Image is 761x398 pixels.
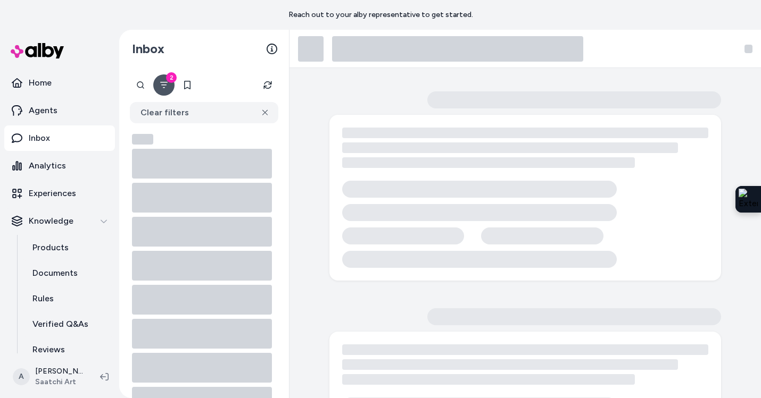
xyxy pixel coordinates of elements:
[132,41,164,57] h2: Inbox
[166,72,177,83] div: 2
[11,43,64,58] img: alby Logo
[32,292,54,305] p: Rules
[35,377,83,387] span: Saatchi Art
[22,311,115,337] a: Verified Q&As
[29,77,52,89] p: Home
[288,10,473,20] p: Reach out to your alby representative to get started.
[29,132,50,145] p: Inbox
[29,159,66,172] p: Analytics
[32,343,65,356] p: Reviews
[4,208,115,234] button: Knowledge
[35,366,83,377] p: [PERSON_NAME]
[32,267,78,280] p: Documents
[739,189,758,210] img: Extension Icon
[22,260,115,286] a: Documents
[29,187,76,200] p: Experiences
[130,102,278,123] button: Clear filters
[4,125,115,151] a: Inbox
[22,235,115,260] a: Products
[13,368,30,385] span: A
[22,337,115,362] a: Reviews
[4,98,115,123] a: Agents
[22,286,115,311] a: Rules
[32,241,69,254] p: Products
[29,104,57,117] p: Agents
[32,318,88,331] p: Verified Q&As
[4,70,115,96] a: Home
[257,74,278,96] button: Refresh
[153,74,175,96] button: Filter
[29,215,73,227] p: Knowledge
[4,181,115,206] a: Experiences
[4,153,115,179] a: Analytics
[6,360,92,394] button: A[PERSON_NAME]Saatchi Art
